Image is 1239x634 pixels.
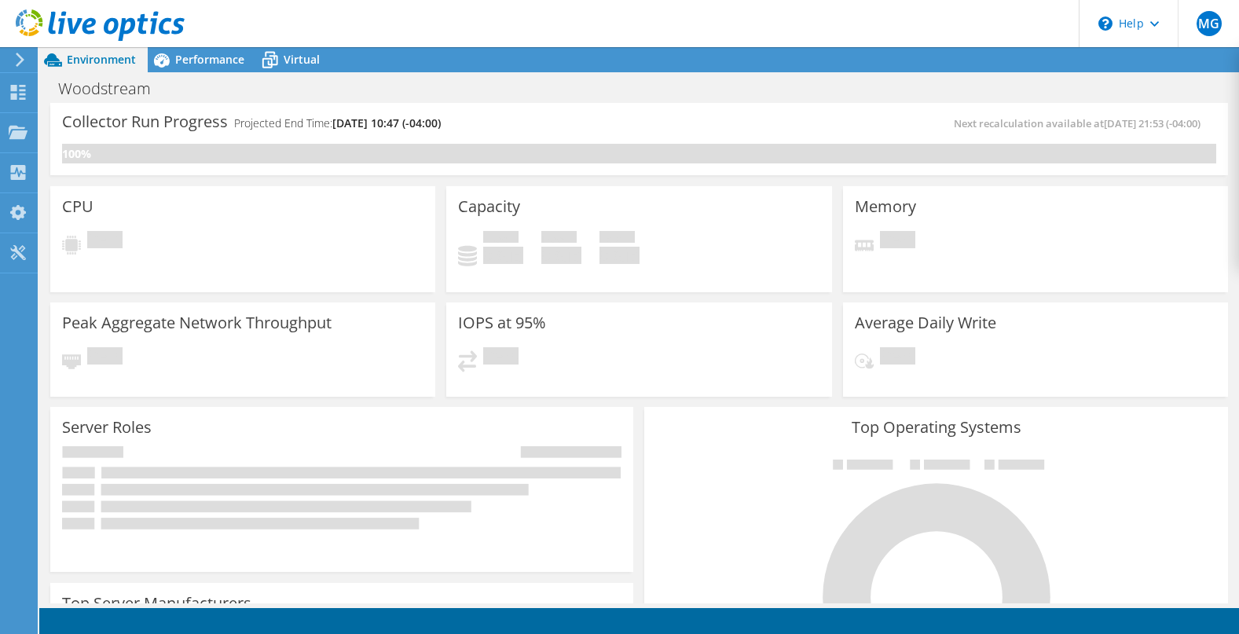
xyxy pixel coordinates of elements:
[541,247,581,264] h4: 0 GiB
[67,52,136,67] span: Environment
[62,595,251,612] h3: Top Server Manufacturers
[62,314,332,332] h3: Peak Aggregate Network Throughput
[1104,116,1201,130] span: [DATE] 21:53 (-04:00)
[234,115,441,132] h4: Projected End Time:
[1098,16,1113,31] svg: \n
[62,198,93,215] h3: CPU
[954,116,1208,130] span: Next recalculation available at
[284,52,320,67] span: Virtual
[458,314,546,332] h3: IOPS at 95%
[1197,11,1222,36] span: MG
[599,247,640,264] h4: 0 GiB
[483,347,519,368] span: Pending
[483,247,523,264] h4: 0 GiB
[483,231,519,247] span: Used
[656,419,1215,436] h3: Top Operating Systems
[880,347,915,368] span: Pending
[332,115,441,130] span: [DATE] 10:47 (-04:00)
[880,231,915,252] span: Pending
[855,314,996,332] h3: Average Daily Write
[51,80,175,97] h1: Woodstream
[62,419,152,436] h3: Server Roles
[599,231,635,247] span: Total
[541,231,577,247] span: Free
[458,198,520,215] h3: Capacity
[855,198,916,215] h3: Memory
[87,231,123,252] span: Pending
[87,347,123,368] span: Pending
[175,52,244,67] span: Performance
